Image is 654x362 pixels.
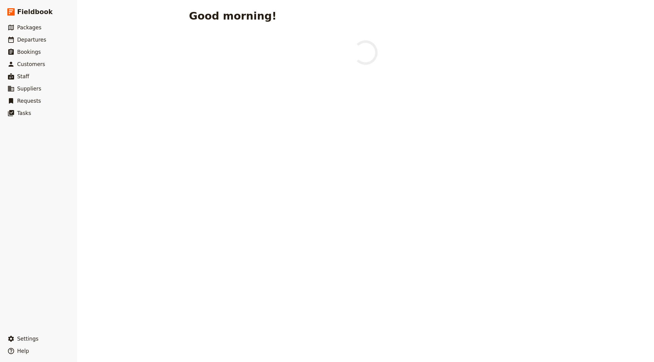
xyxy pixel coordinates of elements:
[17,86,41,92] span: Suppliers
[17,98,41,104] span: Requests
[17,336,39,342] span: Settings
[17,37,46,43] span: Departures
[189,10,277,22] h1: Good morning!
[17,24,41,31] span: Packages
[17,61,45,67] span: Customers
[17,348,29,354] span: Help
[17,110,31,116] span: Tasks
[17,49,41,55] span: Bookings
[17,7,53,17] span: Fieldbook
[17,73,29,79] span: Staff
